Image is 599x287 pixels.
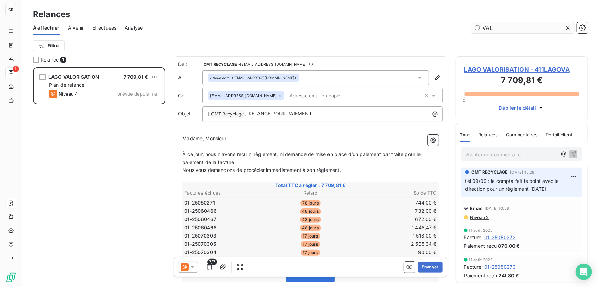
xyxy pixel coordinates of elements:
[13,66,19,72] span: 1
[499,104,537,111] span: Déplier le détail
[469,258,493,262] span: 11 août 2025
[498,242,520,250] span: 870,00 €
[300,200,321,206] span: 78 jours
[184,224,217,231] span: 01-25060468
[184,232,216,239] span: 01-25070303
[470,214,489,220] span: Niveau 2
[472,169,508,175] span: CMT RECYCLAGE
[33,8,70,21] h3: Relances
[471,22,574,33] input: Rechercher
[59,91,78,97] span: Niveau 4
[33,40,65,51] button: Filtrer
[353,249,437,256] td: 90,00 €
[48,74,100,80] span: LAGO VALORISATION
[245,111,312,117] span: ] RELANCE POUR PAIEMENT
[353,189,437,197] th: Solde TTC
[353,207,437,215] td: 732,00 €
[478,132,498,137] span: Relances
[300,208,321,214] span: 48 jours
[510,170,535,174] span: [DATE] 15:28
[300,217,321,223] span: 48 jours
[465,178,561,192] span: tél 09/09 : la compta fait le point avec la direction pour un règlement [DATE]
[182,167,341,173] span: Nous vous demandons de procéder immédiatement à son règlement.
[92,24,117,31] span: Effectuées
[469,228,493,232] span: 11 août 2025
[287,90,366,101] input: Adresse email en copie ...
[49,82,84,88] span: Plan de relance
[484,234,516,241] span: 01-25050272
[60,57,66,63] span: 1
[178,111,194,117] span: Objet :
[353,216,437,223] td: 672,00 €
[301,250,320,256] span: 17 jours
[464,234,483,241] span: Facture :
[68,24,84,31] span: À venir
[268,189,352,197] th: Retard
[208,111,210,117] span: [
[498,272,519,279] span: 241,80 €
[33,24,60,31] span: À effectuer
[178,92,202,99] label: Cc :
[5,4,16,15] div: CR
[207,259,217,265] span: 7/7
[184,199,215,206] span: 01-25050271
[464,263,483,271] span: Facture :
[117,91,159,97] span: prévue depuis hier
[238,62,307,66] span: - [EMAIL_ADDRESS][DOMAIN_NAME]
[464,272,497,279] span: Paiement reçu
[210,110,245,118] span: CMT Recyclage
[353,199,437,207] td: 744,00 €
[184,216,216,223] span: 01-25060467
[182,135,228,141] span: Madame, Monsieur,
[497,104,547,112] button: Déplier le détail
[300,225,321,231] span: 48 jours
[184,208,217,214] span: 01-25060466
[210,75,297,80] div: <[EMAIL_ADDRESS][DOMAIN_NAME]>
[301,233,320,239] span: 17 jours
[576,264,592,280] div: Open Intercom Messenger
[5,272,16,283] img: Logo LeanPay
[184,241,216,247] span: 01-25070305
[506,132,538,137] span: Commentaires
[125,24,143,31] span: Analyse
[41,56,59,63] span: Relance
[178,74,202,81] label: À :
[464,74,579,88] h3: 7 709,81 €
[182,151,422,165] span: À ce jour, nous n'avons reçu ni règlement, ni demande de mise en place d’un paiement par traite p...
[470,206,483,211] span: Email
[183,182,438,189] span: Total TTC à régler : 7 709,81 €
[485,206,509,210] span: [DATE] 10:58
[204,62,237,66] span: CMT RECYCLAGE
[463,98,466,103] span: 0
[210,75,229,80] em: Aucun nom
[178,61,202,68] span: De :
[484,263,516,271] span: 01-25050273
[546,132,572,137] span: Portail client
[210,93,277,98] span: [EMAIL_ADDRESS][DOMAIN_NAME]
[353,224,437,231] td: 1 448,47 €
[464,65,579,74] span: LAGO VALORISATION - 411LAGOVA
[353,232,437,240] td: 1 518,00 €
[418,262,443,273] button: Envoyer
[124,74,148,80] span: 7 709,81 €
[353,240,437,248] td: 2 505,34 €
[184,249,216,256] span: 01-25070304
[301,241,320,247] span: 17 jours
[184,189,268,197] th: Factures échues
[464,242,497,250] span: Paiement reçu
[460,132,470,137] span: Tout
